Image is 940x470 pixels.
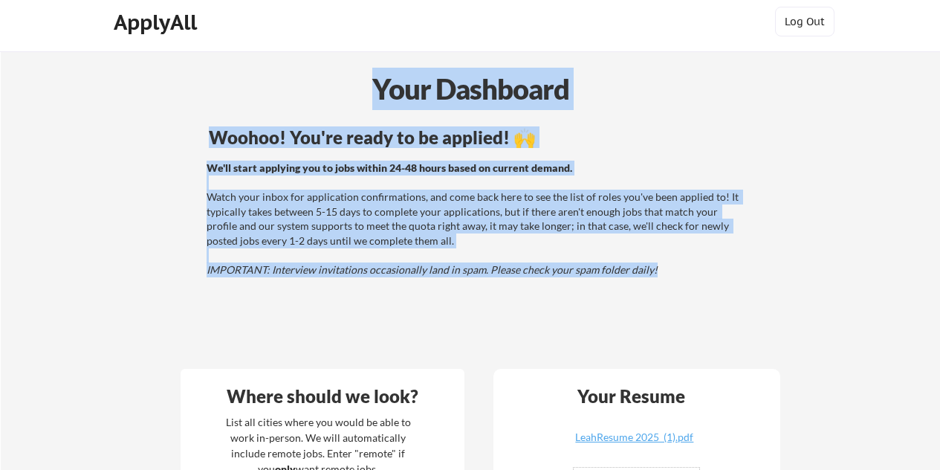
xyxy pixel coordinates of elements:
[207,263,658,276] em: IMPORTANT: Interview invitations occasionally land in spam. Please check your spam folder daily!
[558,387,705,405] div: Your Resume
[207,161,742,277] div: Watch your inbox for application confirmations, and come back here to see the list of roles you'v...
[207,161,572,174] strong: We'll start applying you to jobs within 24-48 hours based on current demand.
[546,432,723,442] div: LeahResume 2025 (1).pdf
[546,432,723,455] a: LeahResume 2025 (1).pdf
[114,10,201,35] div: ApplyAll
[209,129,745,147] div: Woohoo! You're ready to be applied! 🙌
[1,68,940,110] div: Your Dashboard
[775,7,834,36] button: Log Out
[184,387,461,405] div: Where should we look?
